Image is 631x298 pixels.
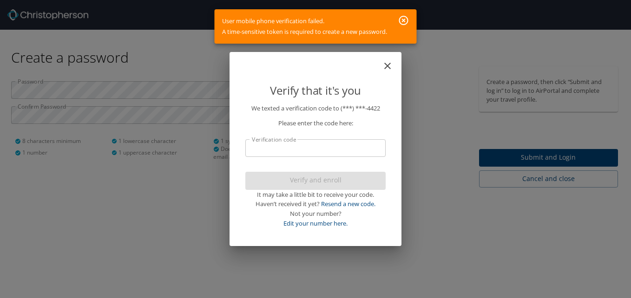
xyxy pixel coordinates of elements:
div: Haven’t received it yet? [245,199,386,209]
div: User mobile phone verification failed. A time-sensitive token is required to create a new password. [222,12,387,41]
button: close [387,56,398,67]
p: We texted a verification code to (***) ***- 4422 [245,104,386,113]
p: Please enter the code here: [245,118,386,128]
p: Verify that it's you [245,82,386,99]
a: Edit your number here. [283,219,348,227]
a: Resend a new code. [321,200,375,208]
div: Not your number? [245,209,386,219]
div: It may take a little bit to receive your code. [245,190,386,200]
